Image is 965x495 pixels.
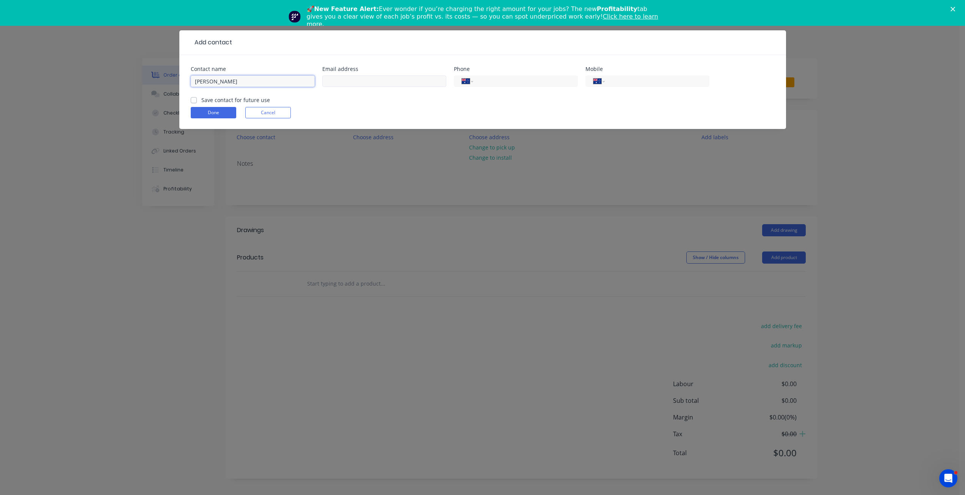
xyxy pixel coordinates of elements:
a: Click here to learn more. [307,13,658,28]
iframe: Intercom live chat [939,469,957,487]
div: Mobile [585,66,709,72]
div: Contact name [191,66,315,72]
div: Add contact [191,38,232,47]
b: New Feature Alert: [314,5,379,13]
button: Done [191,107,236,118]
label: Save contact for future use [201,96,270,104]
img: Profile image for Team [289,11,301,23]
div: Phone [454,66,578,72]
b: Profitability [597,5,637,13]
div: Email address [322,66,446,72]
div: 🚀 Ever wonder if you’re charging the right amount for your jobs? The new tab gives you a clear vi... [307,5,665,28]
button: Cancel [245,107,291,118]
div: Close [951,7,958,11]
